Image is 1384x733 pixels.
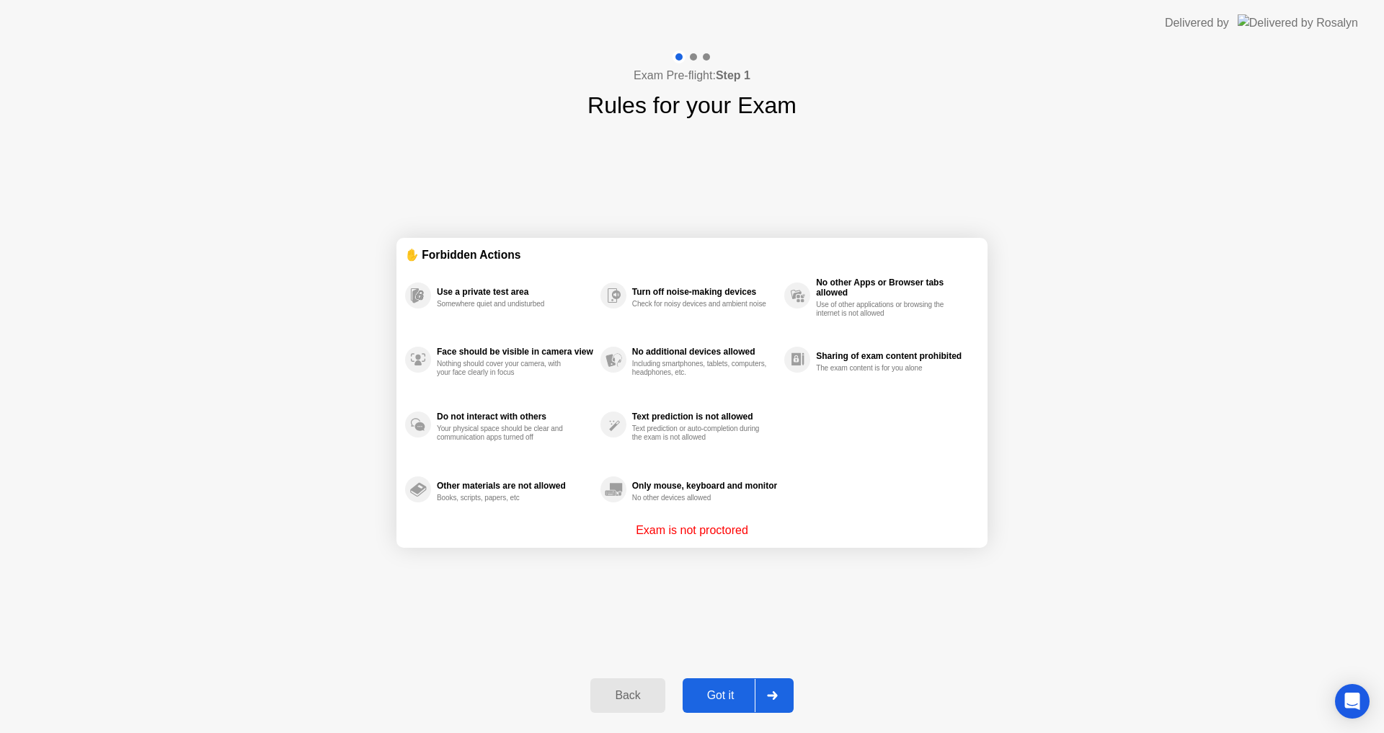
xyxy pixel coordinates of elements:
[437,287,593,297] div: Use a private test area
[816,277,972,298] div: No other Apps or Browser tabs allowed
[595,689,660,702] div: Back
[632,300,768,308] div: Check for noisy devices and ambient noise
[437,425,573,442] div: Your physical space should be clear and communication apps turned off
[687,689,755,702] div: Got it
[632,412,777,422] div: Text prediction is not allowed
[632,287,777,297] div: Turn off noise-making devices
[1335,684,1370,719] div: Open Intercom Messenger
[632,360,768,377] div: Including smartphones, tablets, computers, headphones, etc.
[683,678,794,713] button: Got it
[437,300,573,308] div: Somewhere quiet and undisturbed
[716,69,750,81] b: Step 1
[405,246,979,263] div: ✋ Forbidden Actions
[1238,14,1358,31] img: Delivered by Rosalyn
[437,360,573,377] div: Nothing should cover your camera, with your face clearly in focus
[816,351,972,361] div: Sharing of exam content prohibited
[437,412,593,422] div: Do not interact with others
[632,494,768,502] div: No other devices allowed
[632,481,777,491] div: Only mouse, keyboard and monitor
[437,481,593,491] div: Other materials are not allowed
[816,301,952,318] div: Use of other applications or browsing the internet is not allowed
[632,425,768,442] div: Text prediction or auto-completion during the exam is not allowed
[1165,14,1229,32] div: Delivered by
[437,494,573,502] div: Books, scripts, papers, etc
[590,678,665,713] button: Back
[632,347,777,357] div: No additional devices allowed
[636,522,748,539] p: Exam is not proctored
[437,347,593,357] div: Face should be visible in camera view
[816,364,952,373] div: The exam content is for you alone
[587,88,797,123] h1: Rules for your Exam
[634,67,750,84] h4: Exam Pre-flight:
